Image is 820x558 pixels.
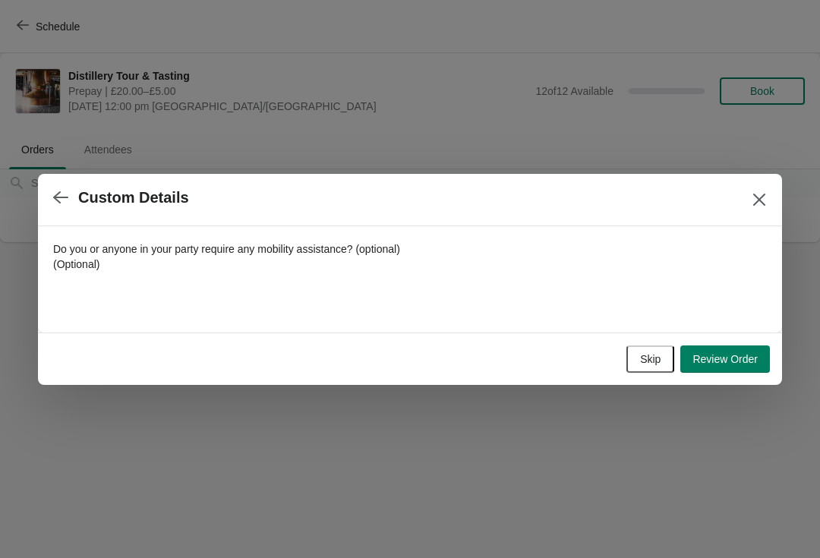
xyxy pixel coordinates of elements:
[78,189,189,206] h2: Custom Details
[53,241,402,272] label: Do you or anyone in your party require any mobility assistance? (optional) (Optional)
[640,353,661,365] span: Skip
[692,353,758,365] span: Review Order
[680,345,770,373] button: Review Order
[626,345,674,373] button: Skip
[746,186,773,213] button: Close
